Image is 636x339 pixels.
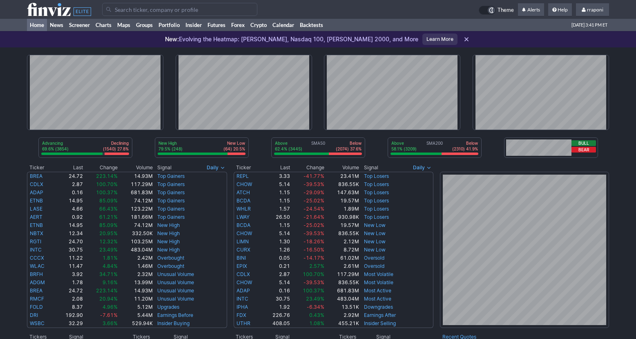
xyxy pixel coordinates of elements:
[30,206,42,212] a: LASE
[391,146,417,152] p: 58.1% (3209)
[325,189,360,197] td: 147.63M
[274,140,362,153] div: SMA50
[55,254,83,262] td: 11.22
[55,311,83,319] td: 192.90
[303,222,324,228] span: -25.02%
[336,146,362,152] p: (2074) 37.6%
[364,230,386,236] a: New Low
[103,320,118,326] span: 3.66%
[325,311,360,319] td: 2.92M
[262,319,290,328] td: 408.05
[30,238,41,245] a: RGTI
[55,164,83,172] th: Last
[309,320,324,326] span: 1.08%
[325,254,360,262] td: 61.02M
[303,279,324,285] span: -39.53%
[262,311,290,319] td: 226.76
[183,19,205,31] a: Insider
[157,230,180,236] a: New High
[99,222,118,228] span: 85.09%
[118,246,153,254] td: 483.04M
[157,222,180,228] a: New High
[336,140,362,146] p: Below
[118,172,153,180] td: 14.93M
[297,19,326,31] a: Backtests
[157,206,185,212] a: Top Gainers
[364,296,391,302] a: Most Active
[325,205,360,213] td: 1.89M
[325,164,360,172] th: Volume
[118,238,153,246] td: 103.25M
[237,189,250,195] a: ATCH
[262,278,290,287] td: 5.14
[303,247,324,253] span: -16.50%
[262,254,290,262] td: 0.05
[364,206,389,212] a: Top Losers
[452,140,478,146] p: Below
[99,198,118,204] span: 85.09%
[99,271,118,277] span: 34.71%
[237,255,246,261] a: BINI
[237,263,247,269] a: EPIX
[55,238,83,246] td: 24.70
[518,3,544,16] a: Alerts
[27,164,55,172] th: Ticker
[157,214,185,220] a: Top Gainers
[118,189,153,197] td: 681.83M
[30,304,43,310] a: FOLD
[30,173,42,179] a: BREA
[237,320,250,326] a: UTHR
[248,19,270,31] a: Crypto
[262,213,290,221] td: 26.50
[55,287,83,295] td: 24.72
[157,312,193,318] a: Earnings Before
[157,255,184,261] a: Overbought
[303,255,324,261] span: -14.17%
[306,296,324,302] span: 23.49%
[364,287,391,294] a: Most Active
[479,6,514,15] a: Theme
[309,263,324,269] span: 2.57%
[55,172,83,180] td: 24.72
[262,303,290,311] td: 1.92
[223,146,245,152] p: (64) 20.5%
[205,19,228,31] a: Futures
[55,213,83,221] td: 0.92
[157,173,185,179] a: Top Gainers
[47,19,66,31] a: News
[30,263,45,269] a: WLAC
[237,214,250,220] a: LWAY
[325,229,360,238] td: 836.55K
[237,304,248,310] a: IPHA
[103,279,118,285] span: 9.16%
[96,287,118,294] span: 223.14%
[411,164,433,172] button: Signals interval
[157,279,194,285] a: Unusual Volume
[237,287,250,294] a: ADAP
[30,181,43,187] a: CDLX
[55,180,83,189] td: 2.87
[165,36,179,43] span: New:
[133,19,156,31] a: Groups
[100,312,118,318] span: -7.61%
[303,189,324,195] span: -29.09%
[30,189,43,195] a: ADAP
[364,238,386,245] a: New Low
[364,304,393,310] a: Downgrades
[325,172,360,180] td: 23.41M
[303,206,324,212] span: -24.54%
[571,19,607,31] span: [DATE] 3:41 PM ET
[262,197,290,205] td: 1.15
[157,271,194,277] a: Unusual Volume
[303,173,324,179] span: -41.77%
[103,304,118,310] span: 4.96%
[237,222,250,228] a: BCDA
[99,206,118,212] span: 66.43%
[118,221,153,229] td: 74.12M
[364,214,389,220] a: Top Losers
[99,214,118,220] span: 61.21%
[571,147,596,153] button: Bear
[118,164,153,172] th: Volume
[237,198,250,204] a: BCDA
[548,3,572,16] a: Help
